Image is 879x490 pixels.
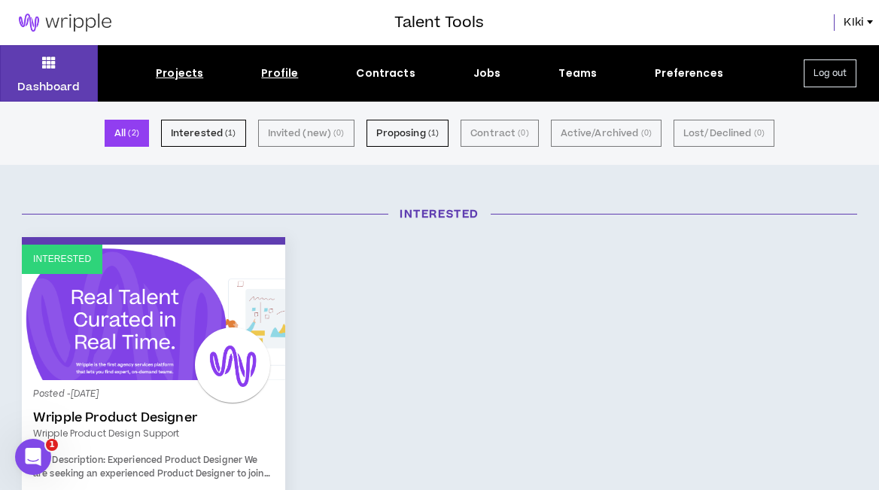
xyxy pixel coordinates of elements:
[225,126,236,140] small: ( 1 )
[551,120,662,147] button: Active/Archived (0)
[258,120,354,147] button: Invited (new) (0)
[333,126,344,140] small: ( 0 )
[558,65,597,81] div: Teams
[518,126,528,140] small: ( 0 )
[804,59,856,87] button: Log out
[33,454,242,467] strong: Job Description: Experienced Product Designer
[473,65,501,81] div: Jobs
[754,126,765,140] small: ( 0 )
[461,120,538,147] button: Contract (0)
[11,206,868,222] h3: Interested
[33,388,274,401] p: Posted - [DATE]
[655,65,723,81] div: Preferences
[46,439,58,451] span: 1
[844,14,864,31] span: KIki
[33,252,91,266] p: Interested
[105,120,149,147] button: All (2)
[33,427,274,440] a: Wripple Product Design Support
[641,126,652,140] small: ( 0 )
[33,410,274,425] a: Wripple Product Designer
[161,120,246,147] button: Interested (1)
[367,120,449,147] button: Proposing (1)
[22,245,285,380] a: Interested
[674,120,774,147] button: Lost/Declined (0)
[394,11,484,34] h3: Talent Tools
[428,126,439,140] small: ( 1 )
[128,126,138,140] small: ( 2 )
[261,65,298,81] div: Profile
[15,439,51,475] iframe: Intercom live chat
[356,65,415,81] div: Contracts
[17,79,80,95] p: Dashboard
